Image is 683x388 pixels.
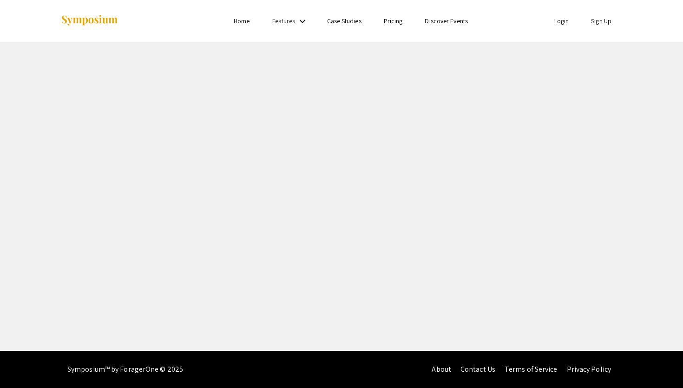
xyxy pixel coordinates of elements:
[460,364,495,374] a: Contact Us
[327,17,361,25] a: Case Studies
[384,17,403,25] a: Pricing
[272,17,296,25] a: Features
[67,351,183,388] div: Symposium™ by ForagerOne © 2025
[591,17,611,25] a: Sign Up
[554,17,569,25] a: Login
[425,17,468,25] a: Discover Events
[60,14,118,27] img: Symposium by ForagerOne
[234,17,250,25] a: Home
[505,364,558,374] a: Terms of Service
[297,16,308,27] mat-icon: Expand Features list
[432,364,451,374] a: About
[567,364,611,374] a: Privacy Policy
